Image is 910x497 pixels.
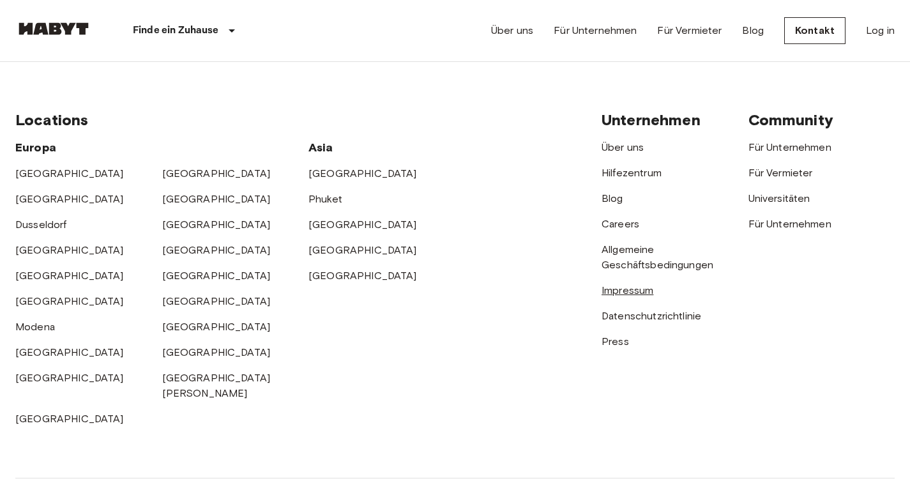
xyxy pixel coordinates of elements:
a: Log in [866,23,895,38]
a: Impressum [602,284,653,296]
a: [GEOGRAPHIC_DATA] [15,413,124,425]
a: Datenschutzrichtlinie [602,310,701,322]
a: Modena [15,321,55,333]
a: Für Vermieter [657,23,722,38]
a: [GEOGRAPHIC_DATA] [308,244,417,256]
a: [GEOGRAPHIC_DATA] [162,193,271,205]
span: Asia [308,141,333,155]
a: Hilfezentrum [602,167,662,179]
a: [GEOGRAPHIC_DATA] [162,346,271,358]
a: Über uns [602,141,644,153]
img: Habyt [15,22,92,35]
a: Für Unternehmen [748,141,831,153]
span: Unternehmen [602,111,701,129]
a: Für Vermieter [748,167,813,179]
a: [GEOGRAPHIC_DATA] [162,295,271,307]
span: Locations [15,111,88,129]
a: Press [602,335,629,348]
a: [GEOGRAPHIC_DATA] [308,270,417,282]
a: Kontakt [784,17,846,44]
a: [GEOGRAPHIC_DATA] [162,321,271,333]
a: Dusseldorf [15,218,67,231]
a: Blog [602,192,623,204]
a: Blog [742,23,764,38]
a: [GEOGRAPHIC_DATA][PERSON_NAME] [162,372,271,399]
a: [GEOGRAPHIC_DATA] [308,218,417,231]
a: [GEOGRAPHIC_DATA] [15,295,124,307]
a: [GEOGRAPHIC_DATA] [162,244,271,256]
span: Community [748,111,833,129]
a: [GEOGRAPHIC_DATA] [15,270,124,282]
span: Europa [15,141,56,155]
a: [GEOGRAPHIC_DATA] [162,270,271,282]
a: Universitäten [748,192,810,204]
a: [GEOGRAPHIC_DATA] [15,193,124,205]
a: Careers [602,218,639,230]
a: [GEOGRAPHIC_DATA] [15,244,124,256]
a: [GEOGRAPHIC_DATA] [15,346,124,358]
a: [GEOGRAPHIC_DATA] [15,167,124,180]
a: [GEOGRAPHIC_DATA] [162,167,271,180]
a: Phuket [308,193,342,205]
p: Finde ein Zuhause [133,23,219,38]
a: Für Unternehmen [554,23,637,38]
a: [GEOGRAPHIC_DATA] [162,218,271,231]
a: [GEOGRAPHIC_DATA] [15,372,124,384]
a: Über uns [491,23,533,38]
a: Allgemeine Geschäftsbedingungen [602,243,713,271]
a: Für Unternehmen [748,218,831,230]
a: [GEOGRAPHIC_DATA] [308,167,417,180]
